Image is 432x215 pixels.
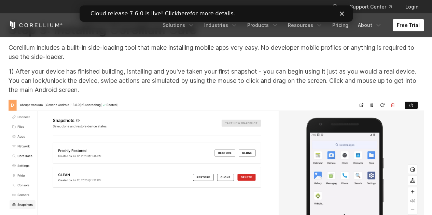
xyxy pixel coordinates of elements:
[354,19,386,31] a: About
[329,1,342,13] button: Search
[284,19,327,31] a: Resources
[328,19,352,31] a: Pricing
[243,19,282,31] a: Products
[158,19,199,31] a: Solutions
[80,5,353,22] iframe: Intercom live chat banner
[9,21,63,29] a: Corellium Home
[200,19,242,31] a: Industries
[158,19,424,31] div: Navigation Menu
[324,1,424,13] div: Navigation Menu
[400,1,424,13] a: Login
[393,19,424,31] a: Free Trial
[260,6,267,10] div: Close
[9,43,424,61] p: Corellium includes a built-in side-loading tool that make installing mobile apps very easy. No de...
[9,67,424,94] p: 1) After your device has finished building, isntalling and you've taken your first snapshot - you...
[344,1,397,13] a: Support Center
